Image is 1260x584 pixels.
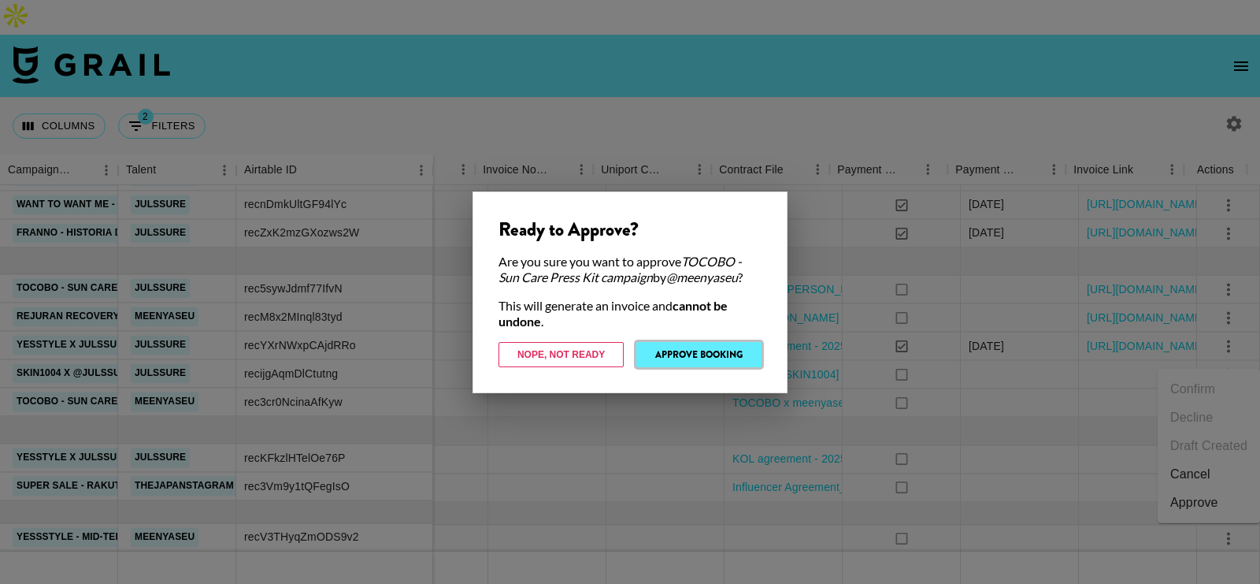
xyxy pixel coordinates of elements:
[498,298,762,329] div: This will generate an invoice and .
[498,254,742,285] em: TOCOBO - Sun Care Press Kit campaign
[666,270,738,285] em: @ meenyaseu
[636,342,762,367] button: Approve Booking
[498,298,728,329] strong: cannot be undone
[498,218,762,241] div: Ready to Approve?
[498,342,624,367] button: Nope, Not Ready
[498,254,762,285] div: Are you sure you want to approve by ?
